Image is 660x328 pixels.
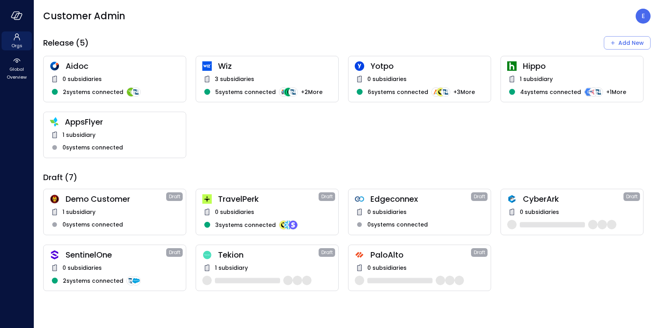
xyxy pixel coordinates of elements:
[2,55,32,82] div: Global Overview
[355,61,364,71] img: rosehlgmm5jjurozkspi
[370,61,484,71] span: Yotpo
[218,250,319,260] span: Tekion
[131,87,141,97] img: integration-logo
[604,36,651,50] div: Add New Organization
[589,87,598,97] img: integration-logo
[523,61,637,71] span: Hippo
[288,87,298,97] img: integration-logo
[218,61,332,71] span: Wiz
[520,208,559,216] span: 0 subsidiaries
[66,61,180,71] span: Aidoc
[5,65,29,81] span: Global Overview
[66,194,166,204] span: Demo Customer
[62,264,102,272] span: 0 subsidiaries
[474,249,485,256] span: Draft
[62,131,95,139] span: 1 subsidiary
[215,88,276,96] span: 5 systems connected
[367,220,428,229] span: 0 systems connected
[604,36,651,50] button: Add New
[65,117,180,127] span: AppsFlyer
[368,88,428,96] span: 6 systems connected
[215,208,254,216] span: 0 subsidiaries
[62,143,123,152] span: 0 systems connected
[50,117,59,127] img: zbmm8o9awxf8yv3ehdzf
[63,276,123,285] span: 2 systems connected
[507,61,517,71] img: ynjrjpaiymlkbkxtflmu
[436,87,445,97] img: integration-logo
[279,220,288,230] img: integration-logo
[279,87,288,97] img: integration-logo
[626,193,638,201] span: Draft
[169,193,180,201] span: Draft
[321,249,333,256] span: Draft
[606,88,626,96] span: + 1 More
[50,61,59,71] img: hddnet8eoxqedtuhlo6i
[66,250,166,260] span: SentinelOne
[202,251,212,260] img: dweq851rzgflucm4u1c8
[126,87,136,97] img: integration-logo
[284,220,293,230] img: integration-logo
[288,220,298,230] img: integration-logo
[584,87,594,97] img: integration-logo
[11,42,22,50] span: Orgs
[453,88,475,96] span: + 3 More
[215,221,276,229] span: 3 systems connected
[62,208,95,216] span: 1 subsidiary
[43,172,77,182] span: Draft (7)
[215,75,254,83] span: 3 subsidiaries
[2,31,32,50] div: Orgs
[370,194,471,204] span: Edgeconnex
[202,194,212,204] img: euz2wel6fvrjeyhjwgr9
[507,194,517,204] img: a5he5ildahzqx8n3jb8t
[43,10,125,22] span: Customer Admin
[321,193,333,201] span: Draft
[520,75,553,83] span: 1 subsidiary
[594,87,603,97] img: integration-logo
[367,75,407,83] span: 0 subsidiaries
[618,38,644,48] div: Add New
[63,88,123,96] span: 2 systems connected
[367,264,407,272] span: 0 subsidiaries
[355,250,364,260] img: hs4uxyqbml240cwf4com
[215,264,248,272] span: 1 subsidiary
[126,276,136,286] img: integration-logo
[50,250,59,260] img: oujisyhxiqy1h0xilnqx
[636,9,651,24] div: Eleanor Yehudai
[50,194,59,204] img: scnakozdowacoarmaydw
[202,61,212,71] img: cfcvbyzhwvtbhao628kj
[62,220,123,229] span: 0 systems connected
[523,194,623,204] span: CyberArk
[370,250,471,260] span: PaloAlto
[284,87,293,97] img: integration-logo
[441,87,450,97] img: integration-logo
[218,194,319,204] span: TravelPerk
[169,249,180,256] span: Draft
[367,208,407,216] span: 0 subsidiaries
[131,276,141,286] img: integration-logo
[355,194,364,204] img: gkfkl11jtdpupy4uruhy
[520,88,581,96] span: 4 systems connected
[301,88,323,96] span: + 2 More
[62,75,102,83] span: 0 subsidiaries
[431,87,441,97] img: integration-logo
[474,193,485,201] span: Draft
[43,38,89,48] span: Release (5)
[642,11,645,21] p: E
